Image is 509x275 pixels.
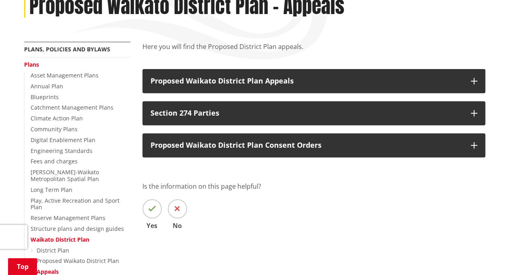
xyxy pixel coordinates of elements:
[142,69,485,93] button: Proposed Waikato District Plan Appeals
[142,133,485,157] button: Proposed Waikato District Plan Consent Orders
[31,136,95,144] a: Digital Enablement Plan
[31,104,113,111] a: Catchment Management Plans
[31,93,59,101] a: Blueprints
[31,147,93,155] a: Engineering Standards
[142,42,485,61] p: Here you will find the Proposed District Plan appeals.
[37,246,69,254] a: District Plan
[31,114,83,122] a: Climate Action Plan
[150,141,463,149] p: Proposed Waikato District Plan Consent Orders
[150,77,463,85] p: Proposed Waikato District Plan Appeals
[31,168,99,183] a: [PERSON_NAME]-Waikato Metropolitan Spatial Plan
[142,181,485,191] p: Is the information on this page helpful?
[168,222,187,229] span: No
[31,71,99,79] a: Asset Management Plans
[24,45,110,53] a: Plans, policies and bylaws
[31,82,63,90] a: Annual Plan
[24,61,39,68] a: Plans
[31,125,78,133] a: Community Plans
[31,236,89,243] a: Waikato District Plan
[31,197,120,211] a: Play, Active Recreation and Sport Plan
[31,214,105,222] a: Reserve Management Plans
[31,186,72,194] a: Long Term Plan
[37,257,119,265] a: Proposed Waikato District Plan
[150,109,463,117] p: Section 274 Parties
[142,222,162,229] span: Yes
[8,258,37,275] a: Top
[142,101,485,125] button: Section 274 Parties
[31,157,78,165] a: Fees and charges
[31,225,124,232] a: Structure plans and design guides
